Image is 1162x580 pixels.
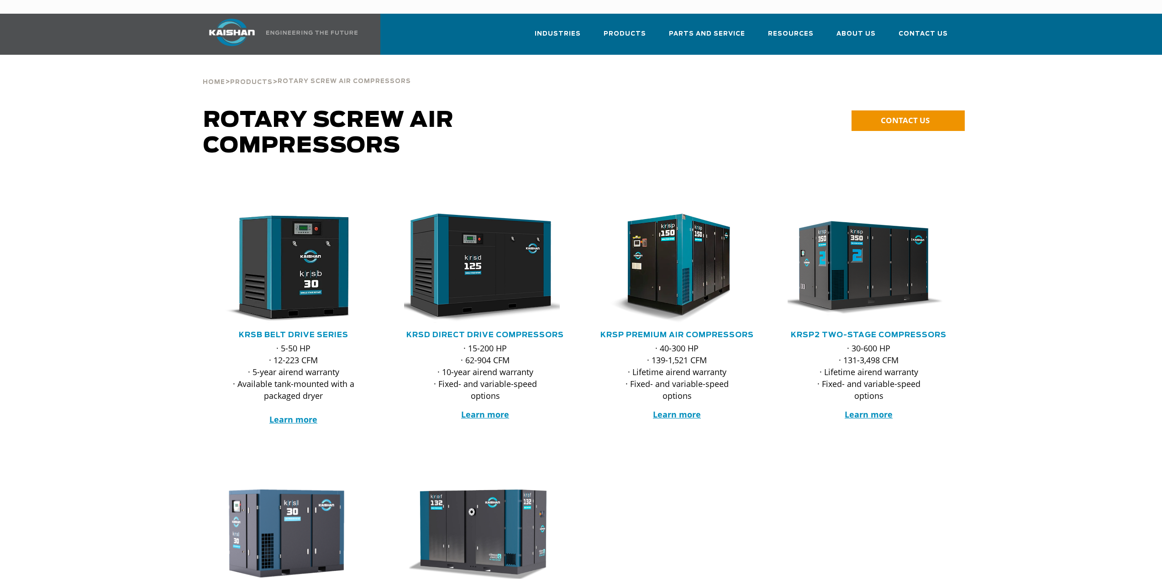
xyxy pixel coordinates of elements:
img: Engineering the future [266,31,358,35]
img: krof132 [397,487,560,580]
img: krsb30 [205,214,368,323]
a: KRSB Belt Drive Series [239,331,348,339]
span: Rotary Screw Air Compressors [278,78,411,84]
img: krsp150 [589,214,752,323]
img: kaishan logo [198,19,266,46]
span: About Us [836,29,876,39]
div: krof132 [404,487,567,580]
a: Learn more [461,409,509,420]
a: Parts and Service [669,22,745,53]
span: Products [230,79,273,85]
a: Industries [535,22,581,53]
a: Learn more [653,409,701,420]
span: Resources [768,29,814,39]
a: Learn more [845,409,893,420]
span: CONTACT US [881,115,930,125]
img: krsp350 [781,214,943,323]
a: About Us [836,22,876,53]
span: Contact Us [899,29,948,39]
a: KRSP Premium Air Compressors [600,331,754,339]
div: > > [203,55,411,89]
span: Home [203,79,225,85]
p: · 15-200 HP · 62-904 CFM · 10-year airend warranty · Fixed- and variable-speed options [422,342,548,402]
div: krsb30 [212,214,375,323]
span: Rotary Screw Air Compressors [203,110,454,157]
p: · 40-300 HP · 139-1,521 CFM · Lifetime airend warranty · Fixed- and variable-speed options [614,342,740,402]
a: KRSD Direct Drive Compressors [406,331,564,339]
div: krsp350 [788,214,950,323]
img: krsd125 [397,214,560,323]
span: Parts and Service [669,29,745,39]
span: Industries [535,29,581,39]
a: CONTACT US [852,110,965,131]
a: Kaishan USA [198,14,359,55]
a: Products [604,22,646,53]
div: krsl30 [212,487,375,580]
p: · 5-50 HP · 12-223 CFM · 5-year airend warranty · Available tank-mounted with a packaged dryer [231,342,357,425]
div: krsp150 [596,214,758,323]
a: KRSP2 Two-Stage Compressors [791,331,946,339]
div: krsd125 [404,214,567,323]
a: Resources [768,22,814,53]
p: · 30-600 HP · 131-3,498 CFM · Lifetime airend warranty · Fixed- and variable-speed options [806,342,932,402]
span: Products [604,29,646,39]
a: Contact Us [899,22,948,53]
a: Products [230,78,273,86]
a: Home [203,78,225,86]
a: Learn more [269,414,317,425]
img: krsl30 [205,487,368,580]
